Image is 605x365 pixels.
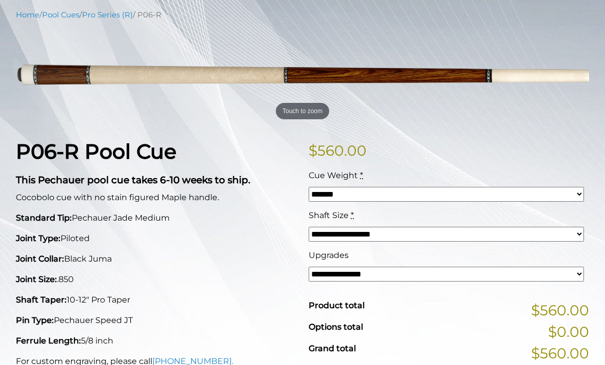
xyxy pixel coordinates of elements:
span: Options total [309,322,363,332]
span: $ [309,142,317,159]
strong: Ferrule Length: [16,336,81,346]
span: $560.00 [531,342,589,364]
p: .850 [16,273,296,286]
p: 10-12" Pro Taper [16,294,296,306]
bdi: 560.00 [309,142,367,159]
p: Cocobolo cue with no stain figured Maple handle. [16,191,296,204]
strong: This Pechauer pool cue takes 6-10 weeks to ship. [16,174,250,186]
span: $560.00 [531,299,589,321]
p: Piloted [16,232,296,245]
a: Touch to zoom [16,28,589,123]
a: Home [16,10,39,19]
strong: P06-R Pool Cue [16,139,176,164]
abbr: required [360,170,363,180]
img: P06-N.png [16,28,589,123]
strong: Standard Tip: [16,213,72,223]
p: Pechauer Jade Medium [16,212,296,224]
abbr: required [351,210,354,220]
span: Shaft Size [309,210,349,220]
span: $0.00 [548,321,589,342]
strong: Shaft Taper: [16,295,67,305]
a: Pro Series (R) [82,10,133,19]
nav: Breadcrumb [16,9,589,20]
p: Black Juma [16,253,296,265]
a: Pool Cues [42,10,79,19]
strong: Joint Type: [16,233,60,243]
p: 5/8 inch [16,335,296,347]
span: Cue Weight [309,170,358,180]
span: Grand total [309,343,356,353]
p: Pechauer Speed JT [16,314,296,327]
strong: Joint Size: [16,274,57,284]
strong: Pin Type: [16,315,54,325]
span: Upgrades [309,250,349,260]
strong: Joint Collar: [16,254,64,264]
span: Product total [309,300,365,310]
